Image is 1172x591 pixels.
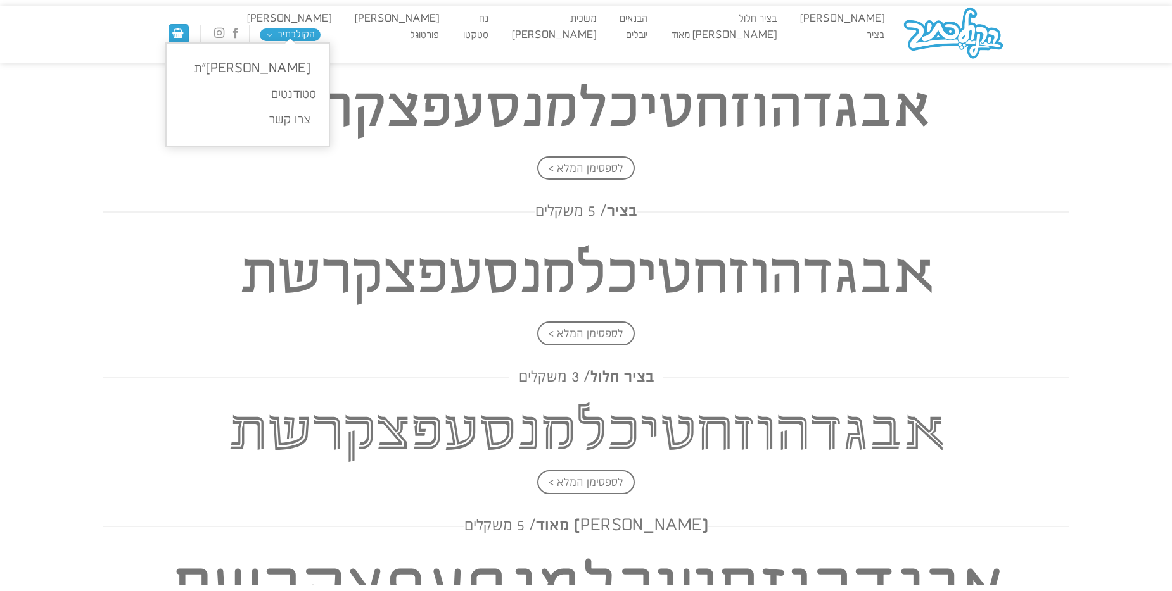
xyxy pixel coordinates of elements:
[167,82,329,108] a: סטודנטים
[103,228,1069,320] h4: אבגדהוזחטיכלמנסעפצקרשת
[103,202,1069,339] a: בציר/ 5 משקלים אבגדהוזחטיכלמנסעפצקרשת לספסימן המלא >
[620,29,653,42] a: יובלים
[260,28,321,41] a: הקולכתיב
[464,518,536,535] span: / 5 משקלים
[172,108,323,134] a: צרו קשר
[537,321,635,345] span: לספסימן המלא >
[900,6,1006,63] img: הקולכתיב
[537,470,635,494] span: לספסימן המלא >
[103,37,1069,174] a: [PERSON_NAME]/ 5 משקלים אבגדהוזחטיכלמנסעפצקרשת לספסימן המלא >
[241,13,338,25] a: [PERSON_NAME]
[535,203,607,220] span: / 5 משקלים
[506,29,602,42] a: [PERSON_NAME]
[103,394,1069,468] h2: אבגדהוזחטיכלמנסעפצקרשת
[214,27,224,40] a: עקבו אחרינו באינסטגרם
[861,29,891,42] a: בציר
[172,56,323,82] a: [PERSON_NAME]״ת
[473,13,494,25] a: נח
[404,29,445,42] a: פורטוגל
[103,63,1069,154] h4: אבגדהוזחטיכלמנסעפצקרשת
[733,13,783,25] a: בציר חלול
[613,13,653,25] a: הבנאים
[535,202,637,222] span: בציר
[564,13,602,25] a: משׂכית
[519,368,654,388] span: בציר חלול
[231,27,241,40] a: עקבו אחרינו בפייסבוק
[794,13,891,25] a: [PERSON_NAME]
[169,24,189,45] a: מעבר לסל הקניות
[464,516,708,537] span: [PERSON_NAME] מאוד
[537,156,635,180] span: לספסימן המלא >
[457,29,494,42] a: סטקטו
[665,29,783,42] a: [PERSON_NAME] מאוד
[103,368,1069,488] a: בציר חלול/ 3 משקלים אבגדהוזחטיכלמנסעפצקרשת לספסימן המלא >
[349,13,445,25] a: [PERSON_NAME]
[519,369,590,386] span: / 3 משקלים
